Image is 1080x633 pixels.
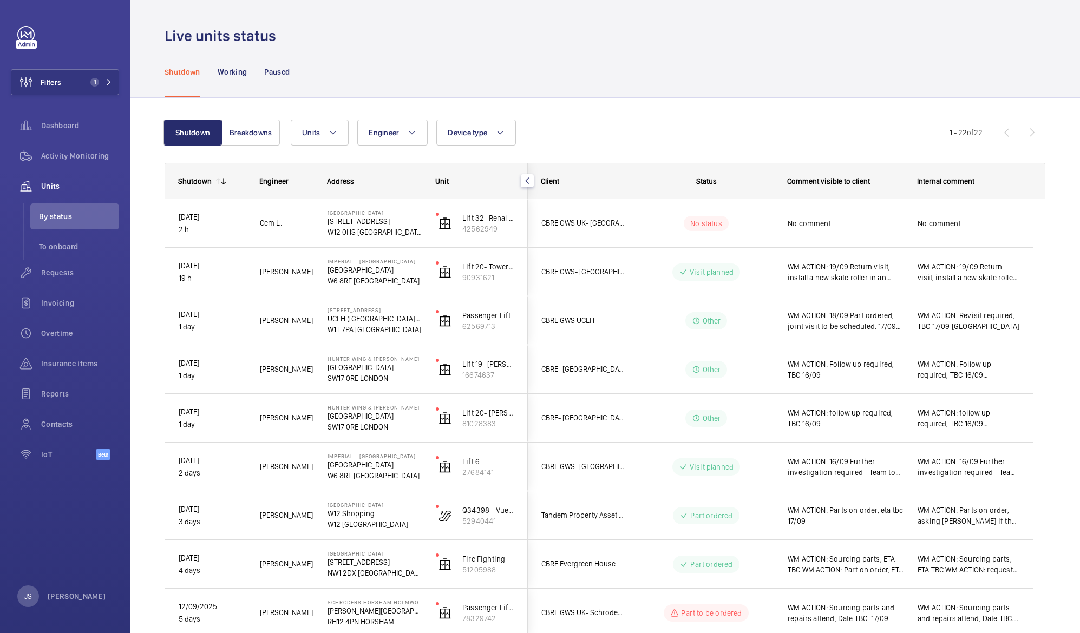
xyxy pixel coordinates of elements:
p: Visit planned [690,461,734,472]
img: elevator.svg [438,412,451,425]
p: 51205988 [462,564,514,575]
p: 78329742 [462,613,514,624]
p: [DATE] [179,552,246,564]
span: Insurance items [41,358,119,369]
h1: Live units status [165,26,283,46]
p: JS [24,591,32,602]
span: WM ACTION: Sourcing parts and repairs attend, Date TBC. 17/09 [788,602,904,624]
span: WM ACTION: Parts on order, eta tbc 17/09 [788,505,904,526]
p: 52940441 [462,516,514,526]
span: Device type [448,128,487,137]
span: WM ACTION: 19/09 Return visit, install a new skate roller in an attempt to resolve the issue. 18/... [788,261,904,283]
span: Internal comment [917,177,974,186]
p: 5 days [179,613,246,625]
p: NW1 2DX [GEOGRAPHIC_DATA] [328,568,422,578]
span: To onboard [39,241,119,252]
span: CBRE- [GEOGRAPHIC_DATA] [541,363,625,375]
span: CBRE GWS- [GEOGRAPHIC_DATA] ([GEOGRAPHIC_DATA]) [541,266,625,278]
span: By status [39,211,119,222]
span: Invoicing [41,298,119,308]
p: W1T 7PA [GEOGRAPHIC_DATA] [328,324,422,335]
div: Shutdown [178,177,212,186]
span: [PERSON_NAME] [260,266,313,278]
p: Lift 32- Renal Building (RH) Building 555 [462,213,514,223]
p: Part to be ordered [681,608,742,618]
img: elevator.svg [438,217,451,230]
p: Fire Fighting [462,553,514,564]
p: W12 Shopping [328,508,422,519]
span: Requests [41,267,119,278]
p: Hunter Wing & [PERSON_NAME] [328,404,422,411]
img: escalator.svg [438,509,451,522]
span: No comment [788,218,904,229]
span: CBRE- [GEOGRAPHIC_DATA] [541,412,625,424]
span: Activity Monitoring [41,150,119,161]
p: Passenger Lift [462,310,514,321]
span: WM ACTION: 18/09 Part ordered, joint visit to be scheduled. 17/09 Replacement Processor required ... [788,310,904,332]
p: 1 day [179,370,246,382]
p: 90931621 [462,272,514,283]
img: elevator.svg [438,363,451,376]
span: No comment [918,218,1020,229]
p: [GEOGRAPHIC_DATA] [328,502,422,508]
span: Client [541,177,559,186]
p: Other [703,315,721,326]
span: 1 [90,78,99,87]
p: UCLH ([GEOGRAPHIC_DATA]) [STREET_ADDRESS], [328,313,422,324]
p: [DATE] [179,211,246,223]
span: WM ACTION: Parts on order, asking [PERSON_NAME] if the only thing we're waiting for is the parts [918,505,1020,526]
span: Units [41,181,119,192]
p: Lift 20- Tower & Laboratory Block (Passenger) [462,261,514,272]
p: W6 8RF [GEOGRAPHIC_DATA] [328,470,422,481]
span: Beta [96,449,110,460]
p: [GEOGRAPHIC_DATA] [328,459,422,470]
p: [GEOGRAPHIC_DATA] [328,265,422,275]
span: Contacts [41,419,119,430]
p: 3 days [179,516,246,528]
span: WM ACTION: Follow up required, TBC 16/09 [GEOGRAPHIC_DATA] [918,359,1020,380]
span: CBRE Evergreen House [541,558,625,570]
button: Units [291,120,349,146]
span: of [967,128,974,137]
p: 19 h [179,272,246,285]
p: Part ordered [690,510,732,521]
p: 2 days [179,467,246,479]
p: W12 0HS [GEOGRAPHIC_DATA] [328,227,422,238]
p: Paused [264,67,290,77]
img: elevator.svg [438,314,451,327]
p: [PERSON_NAME] [48,591,106,602]
button: Breakdowns [221,120,280,146]
p: No status [690,218,722,229]
p: Shutdown [165,67,200,77]
img: elevator.svg [438,606,451,619]
p: SW17 0RE LONDON [328,421,422,432]
span: Status [696,177,717,186]
span: Filters [41,77,61,88]
p: 1 day [179,321,246,333]
p: RH12 4PN HORSHAM [328,616,422,627]
p: [DATE] [179,454,246,467]
p: Passenger Lift 4 (G-2) [462,602,514,613]
p: Q34398 - Vue cinema 1-2 Escal [462,505,514,516]
p: [STREET_ADDRESS] [328,557,422,568]
span: CBRE GWS- [GEOGRAPHIC_DATA] ([GEOGRAPHIC_DATA]) [541,460,625,473]
p: Working [218,67,247,77]
span: WM ACTION: Sourcing parts and repairs attend, Date TBC. 17/09 [918,602,1020,624]
span: Units [302,128,320,137]
p: 42562949 [462,223,514,234]
p: Hunter Wing & [PERSON_NAME] [328,355,422,362]
span: 1 - 22 22 [950,129,983,136]
p: [STREET_ADDRESS] [328,216,422,227]
span: WM ACTION: 19/09 Return visit, install a new skate roller in an attempt to resolve the issue. 18/... [918,261,1020,283]
span: Overtime [41,328,119,339]
span: Reports [41,388,119,399]
p: [DATE] [179,260,246,272]
p: W6 8RF [GEOGRAPHIC_DATA] [328,275,422,286]
span: Engineer [369,128,399,137]
p: Part ordered [690,559,732,570]
p: [DATE] [179,406,246,418]
span: Comment visible to client [787,177,870,186]
span: Engineer [259,177,289,186]
button: Filters1 [11,69,119,95]
p: Other [703,364,721,375]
